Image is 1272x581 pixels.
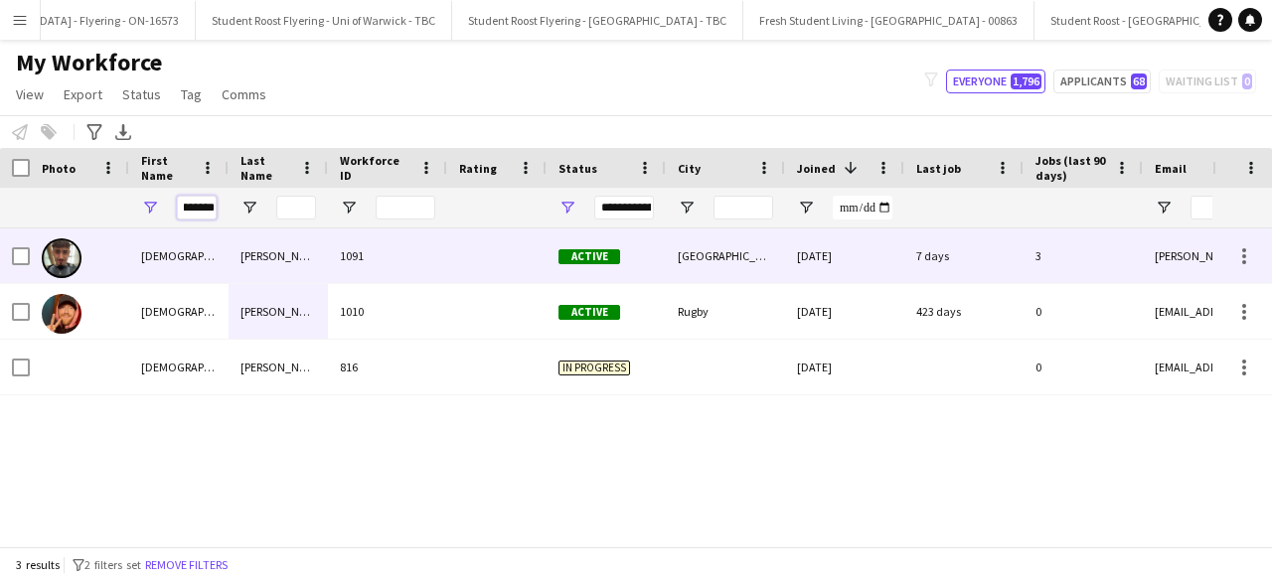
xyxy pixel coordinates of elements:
div: [DEMOGRAPHIC_DATA] [129,228,229,283]
div: [DATE] [785,284,904,339]
input: Workforce ID Filter Input [376,196,435,219]
input: Last Name Filter Input [276,196,316,219]
img: CHRISTIAN DEERY [42,294,81,334]
a: Comms [214,81,274,107]
button: Fresh Student Living - [GEOGRAPHIC_DATA] - 00863 [743,1,1034,40]
div: [DATE] [785,340,904,394]
span: First Name [141,153,193,183]
span: In progress [558,361,630,375]
button: Everyone1,796 [946,70,1045,93]
span: Tag [181,85,202,103]
div: 816 [328,340,447,394]
app-action-btn: Advanced filters [82,120,106,144]
div: [GEOGRAPHIC_DATA] [666,228,785,283]
span: My Workforce [16,48,162,77]
span: Active [558,249,620,264]
a: Export [56,81,110,107]
span: View [16,85,44,103]
a: Tag [173,81,210,107]
span: Status [558,161,597,176]
div: 1010 [328,284,447,339]
div: 0 [1024,284,1143,339]
button: Applicants68 [1053,70,1151,93]
span: Joined [797,161,836,176]
div: 0 [1024,340,1143,394]
img: Christian Snelgrove [42,238,81,278]
button: Open Filter Menu [558,199,576,217]
span: Export [64,85,102,103]
span: City [678,161,701,176]
button: Student Roost Flyering - Uni of Warwick - TBC [196,1,452,40]
span: Last Name [240,153,292,183]
div: 7 days [904,228,1024,283]
div: 3 [1024,228,1143,283]
input: Joined Filter Input [833,196,892,219]
span: Comms [222,85,266,103]
button: Student Roost Flyering - [GEOGRAPHIC_DATA] - TBC [452,1,743,40]
span: Jobs (last 90 days) [1035,153,1107,183]
button: Open Filter Menu [141,199,159,217]
span: Active [558,305,620,320]
span: 1,796 [1011,73,1041,89]
div: [PERSON_NAME] [229,228,328,283]
span: Workforce ID [340,153,411,183]
button: Open Filter Menu [240,199,258,217]
button: Remove filters [141,554,232,576]
span: Email [1155,161,1187,176]
span: 68 [1131,73,1147,89]
app-action-btn: Export XLSX [111,120,135,144]
div: [DATE] [785,228,904,283]
div: [DEMOGRAPHIC_DATA] [129,284,229,339]
span: Last job [916,161,961,176]
div: [PERSON_NAME] [229,284,328,339]
span: Rating [459,161,497,176]
button: Open Filter Menu [340,199,358,217]
button: Open Filter Menu [1155,199,1173,217]
a: Status [114,81,169,107]
div: Rugby [666,284,785,339]
a: View [8,81,52,107]
button: Open Filter Menu [678,199,696,217]
div: 1091 [328,228,447,283]
div: [PERSON_NAME] [229,340,328,394]
div: [DEMOGRAPHIC_DATA] [129,340,229,394]
span: 2 filters set [84,557,141,572]
div: 423 days [904,284,1024,339]
button: Open Filter Menu [797,199,815,217]
span: Photo [42,161,76,176]
input: City Filter Input [714,196,773,219]
span: Status [122,85,161,103]
input: First Name Filter Input [177,196,217,219]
